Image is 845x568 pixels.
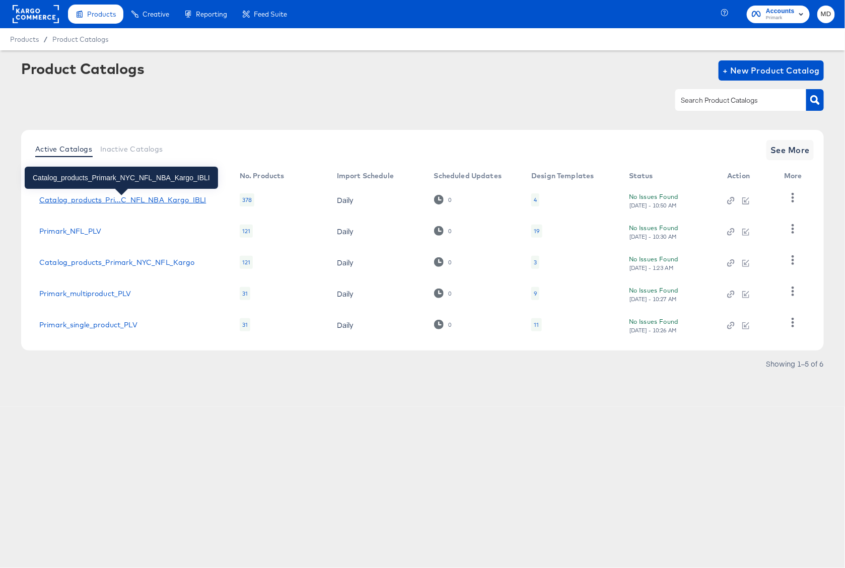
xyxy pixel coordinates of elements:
div: Product Catalog Name [39,172,120,180]
div: 9 [531,287,539,300]
div: Product Catalogs [21,60,144,77]
th: Action [719,168,776,184]
th: More [776,168,814,184]
div: 0 [448,196,452,203]
td: Daily [329,309,426,340]
div: 0 [448,228,452,235]
span: + New Product Catalog [723,63,820,78]
span: MD [821,9,831,20]
span: Products [87,10,116,18]
div: 0 [434,257,452,267]
span: Creative [143,10,169,18]
div: 19 [534,227,539,235]
span: Feed Suite [254,10,287,18]
td: Daily [329,184,426,216]
a: Primark_NFL_PLV [39,227,101,235]
span: Inactive Catalogs [100,145,163,153]
a: Product Catalogs [52,35,108,43]
div: 121 [240,256,253,269]
div: Design Templates [531,172,594,180]
div: 0 [448,321,452,328]
td: Daily [329,278,426,309]
div: Scheduled Updates [434,172,502,180]
span: Primark [766,14,795,22]
a: Catalog_products_Pri...C_NFL_NBA_Kargo_IBLI [39,196,206,204]
div: 378 [240,193,254,206]
span: Active Catalogs [35,145,92,153]
div: 0 [434,195,452,204]
div: 3 [534,258,537,266]
button: MD [817,6,835,23]
th: Status [621,168,720,184]
div: 121 [240,225,253,238]
input: Search Product Catalogs [679,95,787,106]
span: Reporting [196,10,227,18]
div: 31 [240,287,250,300]
a: Primark_single_product_PLV [39,321,137,329]
td: Daily [329,247,426,278]
span: Accounts [766,6,795,17]
div: 19 [531,225,542,238]
div: 4 [534,196,537,204]
div: 0 [434,320,452,329]
button: See More [766,140,814,160]
div: No. Products [240,172,285,180]
a: Catalog_products_Primark_NYC_NFL_Kargo [39,258,195,266]
div: 4 [531,193,539,206]
button: AccountsPrimark [747,6,810,23]
div: 31 [240,318,250,331]
div: 0 [434,289,452,298]
div: Import Schedule [337,172,394,180]
span: See More [770,143,810,157]
div: 11 [531,318,541,331]
span: Products [10,35,39,43]
div: 3 [531,256,539,269]
div: 0 [448,290,452,297]
div: 0 [434,226,452,236]
div: 9 [534,290,537,298]
button: + New Product Catalog [719,60,824,81]
div: Showing 1–5 of 6 [765,360,824,367]
a: Primark_multiproduct_PLV [39,290,131,298]
td: Daily [329,216,426,247]
span: / [39,35,52,43]
div: 0 [448,259,452,266]
div: 11 [534,321,539,329]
